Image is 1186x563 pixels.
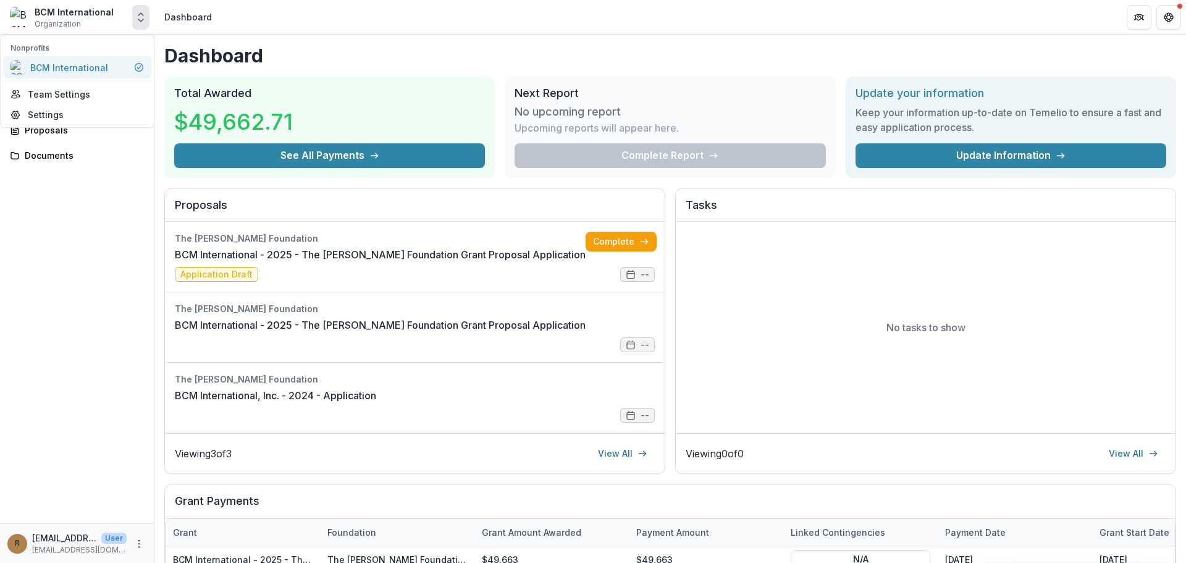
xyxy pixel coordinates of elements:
[35,19,81,30] span: Organization
[938,526,1013,539] div: Payment date
[175,198,655,222] h2: Proposals
[10,7,30,27] img: BCM International
[164,11,212,23] div: Dashboard
[174,87,485,100] h2: Total Awarded
[629,526,717,539] div: Payment Amount
[174,143,485,168] button: See All Payments
[856,143,1166,168] a: Update Information
[166,519,320,546] div: Grant
[856,105,1166,135] h3: Keep your information up-to-date on Temelio to ensure a fast and easy application process.
[175,247,586,262] a: BCM International - 2025 - The [PERSON_NAME] Foundation Grant Proposal Application
[1092,526,1177,539] div: Grant start date
[1156,5,1181,30] button: Get Help
[686,198,1166,222] h2: Tasks
[159,8,217,26] nav: breadcrumb
[629,519,783,546] div: Payment Amount
[474,519,629,546] div: Grant amount awarded
[886,320,965,335] p: No tasks to show
[1101,444,1166,464] a: View All
[175,446,232,461] p: Viewing 3 of 3
[175,318,586,332] a: BCM International - 2025 - The [PERSON_NAME] Foundation Grant Proposal Application
[101,533,127,544] p: User
[686,446,744,461] p: Viewing 0 of 0
[586,232,657,252] a: Complete
[175,388,376,403] a: BCM International, Inc. - 2024 - Application
[164,44,1176,67] h1: Dashboard
[1127,5,1151,30] button: Partners
[783,519,938,546] div: Linked Contingencies
[15,540,20,548] div: rbroadley@bcmintl.org
[174,105,293,138] h3: $49,662.71
[515,105,621,119] h3: No upcoming report
[132,536,146,551] button: More
[32,544,127,556] p: [EMAIL_ADDRESS][DOMAIN_NAME]
[856,87,1166,100] h2: Update your information
[320,519,474,546] div: Foundation
[591,444,655,464] a: View All
[474,526,589,539] div: Grant amount awarded
[5,145,149,166] a: Documents
[5,120,149,140] a: Proposals
[783,526,893,539] div: Linked Contingencies
[25,149,139,162] div: Documents
[515,87,825,100] h2: Next Report
[938,519,1092,546] div: Payment date
[166,526,204,539] div: Grant
[320,526,384,539] div: Foundation
[25,124,139,137] div: Proposals
[132,5,149,30] button: Open entity switcher
[515,121,679,135] p: Upcoming reports will appear here.
[32,531,96,544] p: [EMAIL_ADDRESS][DOMAIN_NAME]
[175,494,1166,518] h2: Grant Payments
[35,6,114,19] div: BCM International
